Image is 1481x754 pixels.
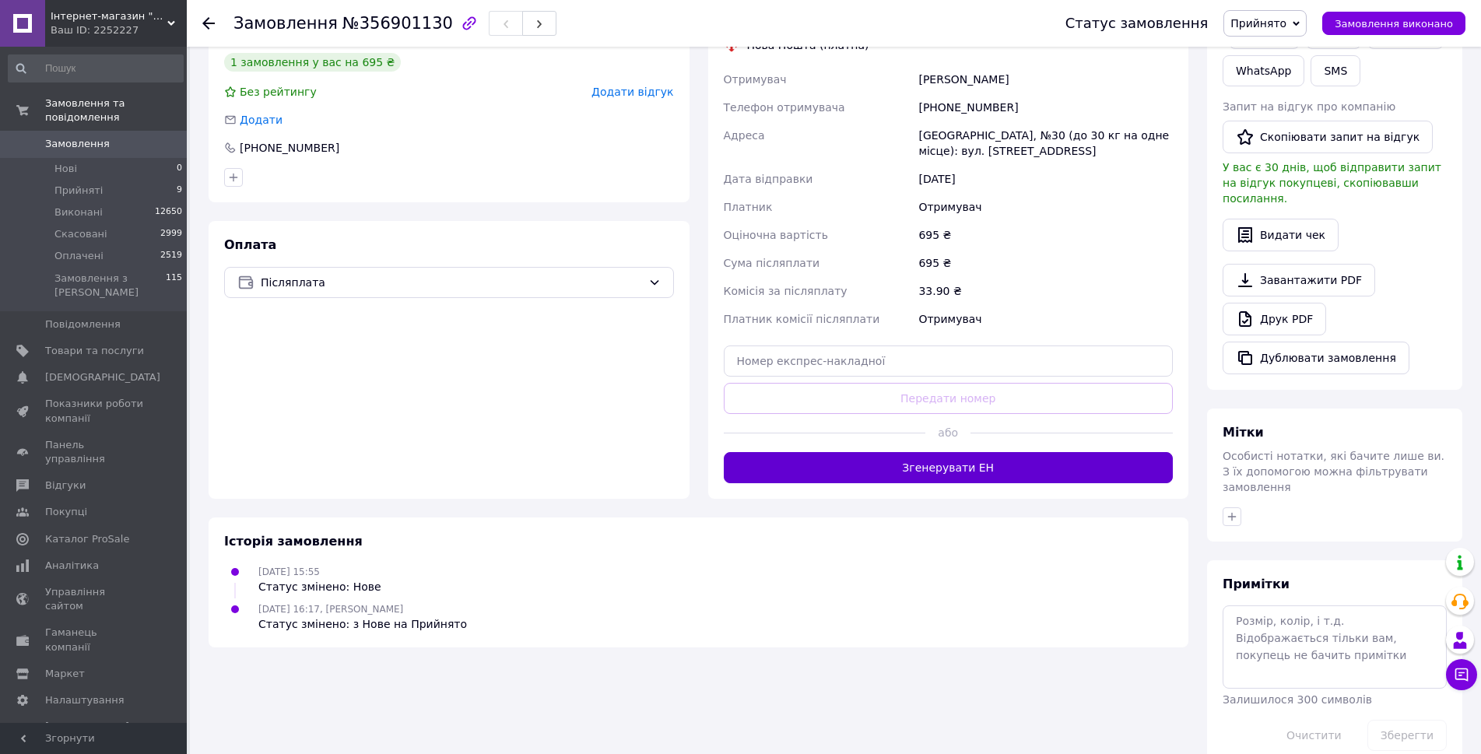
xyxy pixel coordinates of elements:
[240,114,283,126] span: Додати
[45,667,85,681] span: Маркет
[342,14,453,33] span: №356901130
[45,505,87,519] span: Покупці
[45,137,110,151] span: Замовлення
[45,559,99,573] span: Аналітика
[1223,303,1326,335] a: Друк PDF
[915,221,1176,249] div: 695 ₴
[54,227,107,241] span: Скасовані
[724,173,813,185] span: Дата відправки
[1223,264,1375,296] a: Завантажити PDF
[925,425,970,440] span: або
[155,205,182,219] span: 12650
[1446,659,1477,690] button: Чат з покупцем
[1230,17,1286,30] span: Прийнято
[166,272,182,300] span: 115
[54,205,103,219] span: Виконані
[724,257,820,269] span: Сума післяплати
[1335,18,1453,30] span: Замовлення виконано
[915,165,1176,193] div: [DATE]
[915,121,1176,165] div: [GEOGRAPHIC_DATA], №30 (до 30 кг на одне місце): вул. [STREET_ADDRESS]
[45,626,144,654] span: Гаманець компанії
[45,370,160,384] span: [DEMOGRAPHIC_DATA]
[45,397,144,425] span: Показники роботи компанії
[258,566,320,577] span: [DATE] 15:55
[724,313,880,325] span: Платник комісії післяплати
[45,693,125,707] span: Налаштування
[224,53,401,72] div: 1 замовлення у вас на 695 ₴
[1322,12,1465,35] button: Замовлення виконано
[1223,693,1372,706] span: Залишилося 300 символів
[54,249,104,263] span: Оплачені
[724,452,1174,483] button: Згенерувати ЕН
[1223,342,1409,374] button: Дублювати замовлення
[51,23,187,37] div: Ваш ID: 2252227
[160,249,182,263] span: 2519
[45,317,121,331] span: Повідомлення
[915,193,1176,221] div: Отримувач
[233,14,338,33] span: Замовлення
[8,54,184,82] input: Пошук
[915,65,1176,93] div: [PERSON_NAME]
[1223,121,1433,153] button: Скопіювати запит на відгук
[51,9,167,23] span: Інтернет-магазин "TopCar"
[54,184,103,198] span: Прийняті
[45,344,144,358] span: Товари та послуги
[45,438,144,466] span: Панель управління
[724,285,848,297] span: Комісія за післяплату
[240,86,317,98] span: Без рейтингу
[1223,577,1290,591] span: Примітки
[724,101,845,114] span: Телефон отримувача
[915,93,1176,121] div: [PHONE_NUMBER]
[177,184,182,198] span: 9
[724,73,787,86] span: Отримувач
[45,585,144,613] span: Управління сайтом
[202,16,215,31] div: Повернутися назад
[45,479,86,493] span: Відгуки
[224,534,363,549] span: Історія замовлення
[1223,55,1304,86] a: WhatsApp
[160,227,182,241] span: 2999
[224,237,276,252] span: Оплата
[45,96,187,124] span: Замовлення та повідомлення
[915,305,1176,333] div: Отримувач
[238,140,341,156] div: [PHONE_NUMBER]
[1223,100,1395,113] span: Запит на відгук про компанію
[724,345,1174,377] input: Номер експрес-накладної
[724,201,773,213] span: Платник
[258,616,467,632] div: Статус змінено: з Нове на Прийнято
[1223,219,1339,251] button: Видати чек
[591,86,673,98] span: Додати відгук
[1223,161,1441,205] span: У вас є 30 днів, щоб відправити запит на відгук покупцеві, скопіювавши посилання.
[724,129,765,142] span: Адреса
[915,277,1176,305] div: 33.90 ₴
[1065,16,1209,31] div: Статус замовлення
[54,162,77,176] span: Нові
[258,604,403,615] span: [DATE] 16:17, [PERSON_NAME]
[177,162,182,176] span: 0
[1311,55,1360,86] button: SMS
[258,579,381,594] div: Статус змінено: Нове
[1223,450,1444,493] span: Особисті нотатки, які бачите лише ви. З їх допомогою можна фільтрувати замовлення
[1223,425,1264,440] span: Мітки
[261,274,642,291] span: Післяплата
[45,532,129,546] span: Каталог ProSale
[54,272,166,300] span: Замовлення з [PERSON_NAME]
[915,249,1176,277] div: 695 ₴
[724,229,828,241] span: Оціночна вартість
